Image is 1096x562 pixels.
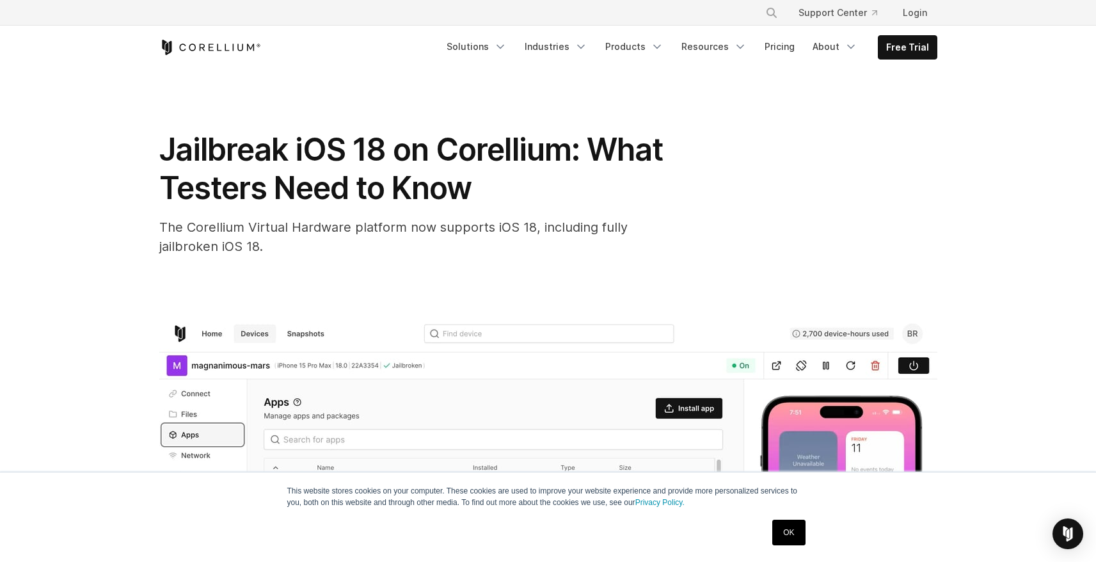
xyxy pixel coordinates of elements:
a: Support Center [788,1,887,24]
a: Corellium Home [159,40,261,55]
p: This website stores cookies on your computer. These cookies are used to improve your website expe... [287,485,809,508]
a: Free Trial [878,36,937,59]
a: About [805,35,865,58]
span: Jailbreak iOS 18 on Corellium: What Testers Need to Know [159,131,663,207]
a: Pricing [757,35,802,58]
div: Navigation Menu [439,35,937,60]
a: Solutions [439,35,514,58]
button: Search [760,1,783,24]
a: OK [772,520,805,545]
a: Products [598,35,671,58]
a: Resources [674,35,754,58]
a: Industries [517,35,595,58]
a: Privacy Policy. [635,498,685,507]
span: The Corellium Virtual Hardware platform now supports iOS 18, including fully jailbroken iOS 18. [159,220,628,254]
div: Navigation Menu [750,1,937,24]
a: Login [893,1,937,24]
div: Open Intercom Messenger [1052,518,1083,549]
